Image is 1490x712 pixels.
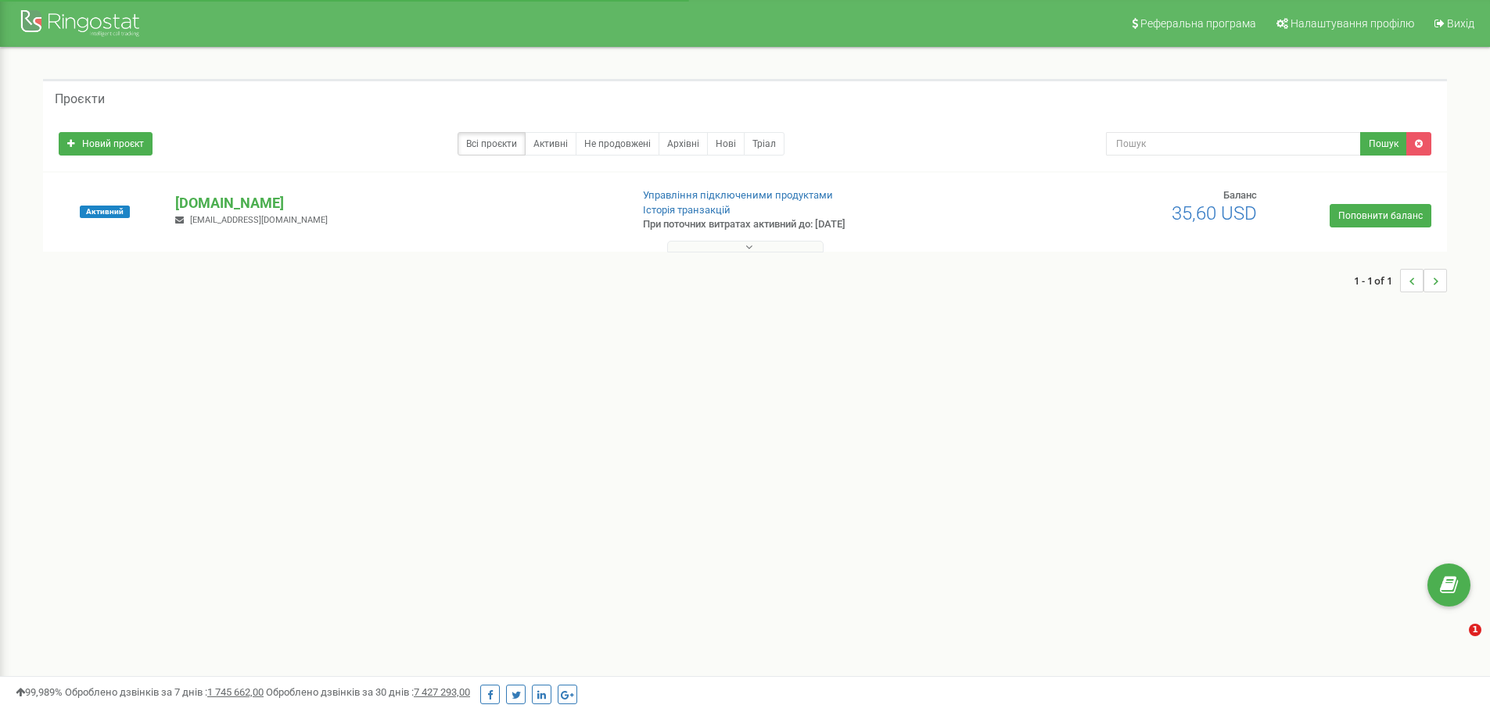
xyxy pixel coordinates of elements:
span: 1 [1469,624,1481,636]
span: Оброблено дзвінків за 30 днів : [266,686,470,698]
span: 99,989% [16,686,63,698]
u: 1 745 662,00 [207,686,264,698]
a: Історія транзакцій [643,204,731,216]
span: 35,60 USD [1172,202,1257,224]
p: [DOMAIN_NAME] [175,193,617,213]
span: [EMAIL_ADDRESS][DOMAIN_NAME] [190,215,328,225]
span: Оброблено дзвінків за 7 днів : [65,686,264,698]
input: Пошук [1106,132,1361,156]
u: 7 427 293,00 [414,686,470,698]
a: Новий проєкт [59,132,153,156]
span: Реферальна програма [1140,17,1256,30]
p: При поточних витратах активний до: [DATE] [643,217,968,232]
a: Архівні [659,132,708,156]
a: Не продовжені [576,132,659,156]
h5: Проєкти [55,92,105,106]
a: Нові [707,132,745,156]
a: Всі проєкти [458,132,526,156]
span: Налаштування профілю [1291,17,1414,30]
nav: ... [1354,253,1447,308]
button: Пошук [1360,132,1407,156]
iframe: Intercom live chat [1437,624,1474,661]
a: Поповнити баланс [1330,204,1431,227]
a: Активні [525,132,576,156]
a: Тріал [744,132,784,156]
span: Баланс [1223,189,1257,201]
a: Управління підключеними продуктами [643,189,833,201]
span: Вихід [1447,17,1474,30]
span: 1 - 1 of 1 [1354,269,1400,292]
span: Активний [80,206,130,218]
